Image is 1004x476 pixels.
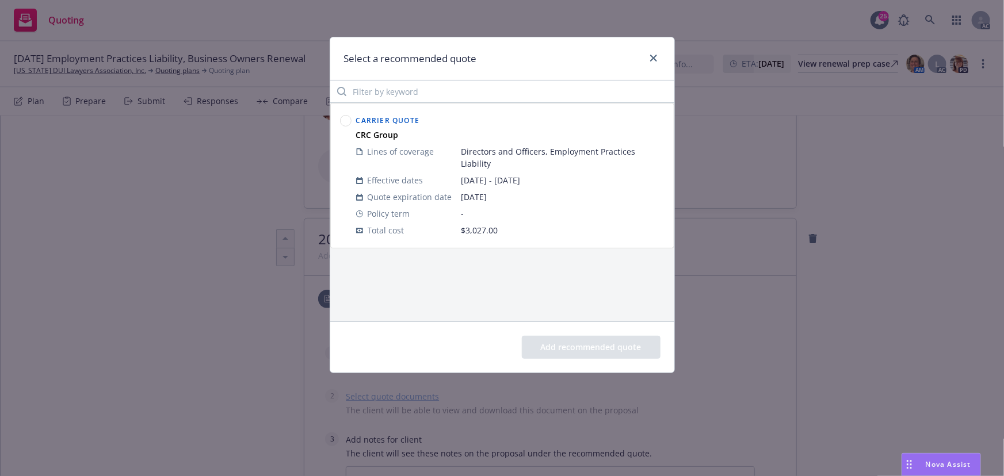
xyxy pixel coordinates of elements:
[461,225,498,236] span: $3,027.00
[926,459,971,469] span: Nova Assist
[902,454,917,475] div: Drag to move
[461,145,665,170] span: Directors and Officers, Employment Practices Liability
[461,191,665,203] span: [DATE]
[330,80,674,103] input: Filter by keyword
[368,145,434,158] span: Lines of coverage
[356,116,420,125] span: Carrier Quote
[461,208,665,220] span: -
[647,51,661,65] a: close
[344,51,477,66] h1: Select a recommended quote
[368,208,410,220] span: Policy term
[368,174,423,186] span: Effective dates
[902,453,981,476] button: Nova Assist
[368,191,452,203] span: Quote expiration date
[461,174,665,186] span: [DATE] - [DATE]
[368,224,404,236] span: Total cost
[356,129,399,140] strong: CRC Group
